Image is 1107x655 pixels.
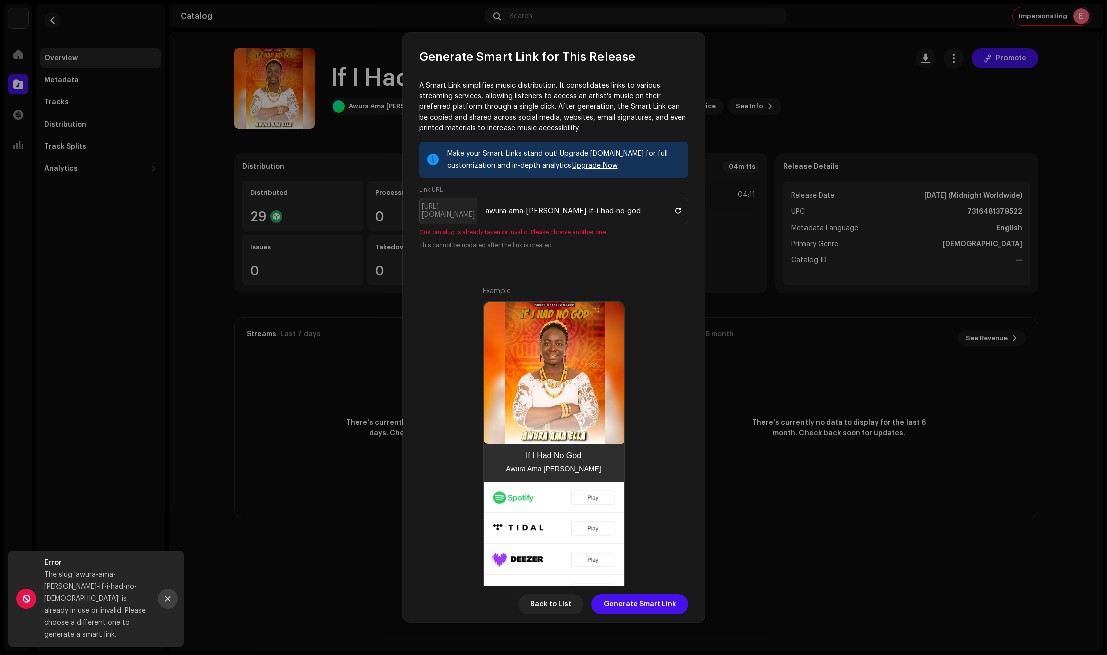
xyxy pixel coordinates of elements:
[403,33,705,65] div: Generate Smart Link for This Release
[419,198,477,224] p-inputgroup-addon: [URL][DOMAIN_NAME]
[44,557,150,569] div: Error
[506,464,601,474] div: Awura Ama [PERSON_NAME]
[591,594,688,614] button: Generate Smart Link
[44,569,150,641] div: The slug 'awura-ama-[PERSON_NAME]-if-i-had-no-[DEMOGRAPHIC_DATA]' is already in use or invalid. P...
[419,228,688,236] small: Custom slug is already taken or invalid. Please choose another one.
[484,302,626,444] img: 4ed1ca53-4103-4cc8-89fe-e251c48524df
[483,286,625,297] div: Example
[572,162,618,169] a: Upgrade Now
[530,594,571,614] span: Back to List
[419,81,688,134] p: A Smart Link simplifies music distribution. It consolidates links to various streaming services, ...
[158,589,178,609] button: Close
[419,186,443,194] label: Link URL
[447,148,680,172] div: Make your Smart Links stand out! Upgrade [DOMAIN_NAME] for full customization and in-depth analyt...
[603,594,676,614] span: Generate Smart Link
[419,240,552,250] small: This cannot be updated after the link is created
[526,452,581,460] div: If I Had No God
[518,594,583,614] button: Back to List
